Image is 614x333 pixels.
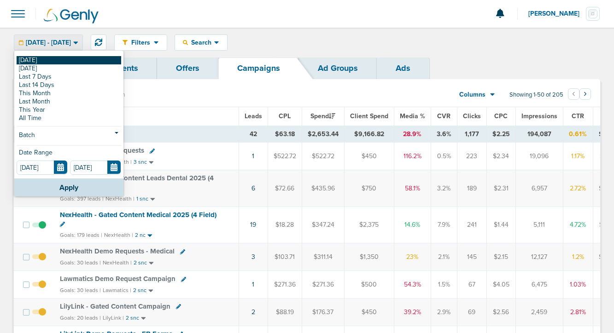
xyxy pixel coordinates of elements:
td: 116.2% [394,143,431,170]
a: 2 [251,308,255,316]
td: 19,096 [515,143,563,170]
span: Leads [245,112,262,120]
span: NexHealth - Gated Content Medical 2025 (4 Field) [60,211,216,219]
td: 28.9% [394,126,431,143]
small: LilyLink | [103,315,124,321]
td: 67 [457,271,486,299]
a: Ads [377,57,429,79]
td: 4.72% [563,207,593,243]
small: NexHealth | [104,232,133,238]
td: $271.36 [302,271,344,299]
td: $63.18 [268,126,302,143]
td: $450 [344,143,394,170]
small: 2 snc [134,259,147,266]
td: $9,166.82 [344,126,394,143]
td: 1.17% [563,143,593,170]
td: $522.72 [268,143,302,170]
span: CPC [494,112,508,120]
span: Media % [400,112,425,120]
td: 2.72% [563,170,593,207]
a: Offers [157,57,218,79]
td: $435.96 [302,170,344,207]
small: 2 snc [126,315,139,322]
td: $88.19 [268,299,302,326]
span: CVR [437,112,450,120]
span: Lawmatics Demo Request Campaign [60,275,175,283]
span: Spend [310,112,335,120]
td: 223 [457,143,486,170]
a: Clients [93,57,157,79]
small: NexHealth | [103,259,132,266]
td: $2.31 [486,170,515,207]
td: 3.2% [431,170,457,207]
small: 2 snc [133,287,146,294]
small: 1 snc [136,195,148,202]
img: Genly [44,9,99,23]
td: $2.34 [486,143,515,170]
td: 194,087 [515,126,563,143]
a: 6 [251,184,255,192]
a: This Year [17,106,121,114]
button: Go to next page [579,88,591,100]
a: This Month [17,89,121,98]
td: 2.81% [563,299,593,326]
a: [DATE] [17,56,121,64]
td: $4.05 [486,271,515,299]
td: 12,127 [515,243,563,271]
td: $347.24 [302,207,344,243]
td: 2,459 [515,299,563,326]
td: $750 [344,170,394,207]
td: $2.56 [486,299,515,326]
span: [DATE] - [DATE] [26,40,71,46]
a: Ad Groups [299,57,377,79]
td: $522.72 [302,143,344,170]
span: Clicks [463,112,481,120]
td: 0.61% [563,126,593,143]
a: Last Month [17,98,121,106]
small: 3 snc [134,159,147,166]
span: [PERSON_NAME] [528,11,586,17]
div: Date Range [17,149,121,161]
small: Goals: 179 leads | [60,232,102,239]
td: $176.37 [302,299,344,326]
td: 14.6% [394,207,431,243]
span: Impressions [521,112,557,120]
td: 0.5% [431,143,457,170]
td: TOTALS ( ) [54,126,239,143]
td: 39.2% [394,299,431,326]
button: Apply [14,178,123,196]
td: 6,957 [515,170,563,207]
td: 7.9% [431,207,457,243]
a: 3 [251,253,255,261]
a: [DATE] [17,64,121,73]
td: 2.9% [431,299,457,326]
td: 145 [457,243,486,271]
td: $1,350 [344,243,394,271]
td: 3.6% [431,126,457,143]
td: 1.03% [563,271,593,299]
small: Goals: 30 leads | [60,259,101,266]
ul: Pagination [568,90,591,101]
span: Columns [459,90,485,99]
a: Dashboard [14,57,93,79]
span: Filters [128,39,154,46]
td: 189 [457,170,486,207]
td: 1.2% [563,243,593,271]
td: 42 [239,126,268,143]
small: Goals: 20 leads | [60,315,101,322]
small: 2 nc [135,232,146,239]
td: 241 [457,207,486,243]
a: 1 [252,152,254,160]
span: CTR [572,112,584,120]
td: $2.15 [486,243,515,271]
td: $2,375 [344,207,394,243]
td: $311.14 [302,243,344,271]
a: Batch [17,130,121,142]
td: $103.71 [268,243,302,271]
td: 23% [394,243,431,271]
a: Last 7 Days [17,73,121,81]
td: 2.1% [431,243,457,271]
a: All Time [17,114,121,122]
td: $1.44 [486,207,515,243]
td: 58.1% [394,170,431,207]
